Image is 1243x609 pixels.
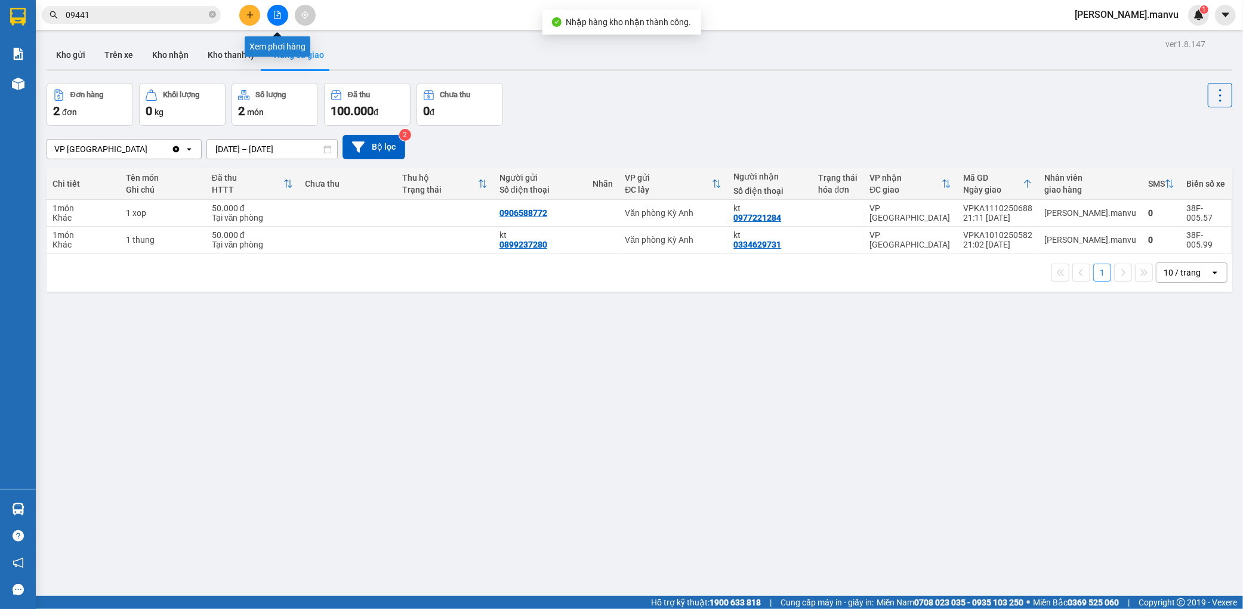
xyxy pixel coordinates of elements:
[733,230,806,240] div: kt
[62,107,77,117] span: đơn
[499,208,547,218] div: 0906588772
[348,91,370,99] div: Đã thu
[163,91,199,99] div: Khối lượng
[324,83,411,126] button: Đã thu100.000đ
[733,186,806,196] div: Số điện thoại
[1044,173,1136,183] div: Nhân viên
[1210,268,1220,277] svg: open
[963,173,1023,183] div: Mã GD
[212,230,293,240] div: 50.000 đ
[53,213,114,222] div: Khác
[126,173,200,183] div: Tên món
[13,530,24,542] span: question-circle
[914,598,1023,607] strong: 0708 023 035 - 0935 103 250
[295,5,316,26] button: aim
[1215,5,1236,26] button: caret-down
[264,41,334,69] button: Hàng đã giao
[625,185,712,194] div: ĐC lấy
[149,143,150,155] input: Selected VP Mỹ Đình.
[1033,596,1119,609] span: Miền Bắc
[1165,38,1205,51] div: ver 1.8.147
[625,173,712,183] div: VP gửi
[212,213,293,222] div: Tại văn phòng
[770,596,772,609] span: |
[232,83,318,126] button: Số lượng2món
[963,185,1023,194] div: Ngày giao
[870,230,951,249] div: VP [GEOGRAPHIC_DATA]
[343,135,405,159] button: Bộ lọc
[499,185,581,194] div: Số điện thoại
[126,208,200,218] div: 1 xop
[198,41,264,69] button: Kho thanh lý
[212,173,283,183] div: Đã thu
[10,8,26,26] img: logo-vxr
[963,240,1032,249] div: 21:02 [DATE]
[12,503,24,515] img: warehouse-icon
[143,41,198,69] button: Kho nhận
[651,596,761,609] span: Hỗ trợ kỹ thuật:
[246,11,254,19] span: plus
[209,10,216,21] span: close-circle
[819,185,858,194] div: hóa đơn
[1164,267,1201,279] div: 10 / trang
[1044,185,1136,194] div: giao hàng
[1065,7,1188,22] span: [PERSON_NAME].manvu
[963,230,1032,240] div: VPKA1010250582
[1044,208,1136,218] div: nguyen.manvu
[50,11,58,19] span: search
[53,240,114,249] div: Khác
[552,17,562,27] span: check-circle
[12,48,24,60] img: solution-icon
[255,91,286,99] div: Số lượng
[1068,598,1119,607] strong: 0369 525 060
[733,203,806,213] div: kt
[593,179,613,188] div: Nhãn
[1148,235,1174,245] div: 0
[957,168,1038,200] th: Toggle SortBy
[733,172,806,181] div: Người nhận
[1200,5,1208,14] sup: 1
[47,83,133,126] button: Đơn hàng2đơn
[1148,208,1174,218] div: 0
[430,107,434,117] span: đ
[870,185,942,194] div: ĐC giao
[184,144,194,154] svg: open
[1177,598,1185,607] span: copyright
[1128,596,1130,609] span: |
[499,240,547,249] div: 0899237280
[301,11,309,19] span: aim
[1202,5,1206,14] span: 1
[864,168,957,200] th: Toggle SortBy
[781,596,874,609] span: Cung cấp máy in - giấy in:
[1142,168,1180,200] th: Toggle SortBy
[206,168,299,200] th: Toggle SortBy
[12,78,24,90] img: warehouse-icon
[625,235,721,245] div: Văn phòng Kỳ Anh
[870,173,942,183] div: VP nhận
[733,240,781,249] div: 0334629731
[331,104,374,118] span: 100.000
[1044,235,1136,245] div: nguyen.manvu
[417,83,503,126] button: Chưa thu0đ
[399,129,411,141] sup: 2
[619,168,727,200] th: Toggle SortBy
[710,598,761,607] strong: 1900 633 818
[374,107,378,117] span: đ
[877,596,1023,609] span: Miền Nam
[1186,203,1225,222] div: 38F-005.57
[402,185,478,194] div: Trạng thái
[66,8,206,21] input: Tìm tên, số ĐT hoặc mã đơn
[1186,179,1225,188] div: Biển số xe
[212,185,283,194] div: HTTT
[53,203,114,213] div: 1 món
[139,83,226,126] button: Khối lượng0kg
[239,5,260,26] button: plus
[13,584,24,595] span: message
[53,230,114,240] div: 1 món
[1220,10,1231,20] span: caret-down
[1186,230,1225,249] div: 38F-005.99
[212,240,293,249] div: Tại văn phòng
[207,140,337,159] input: Select a date range.
[267,5,288,26] button: file-add
[126,185,200,194] div: Ghi chú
